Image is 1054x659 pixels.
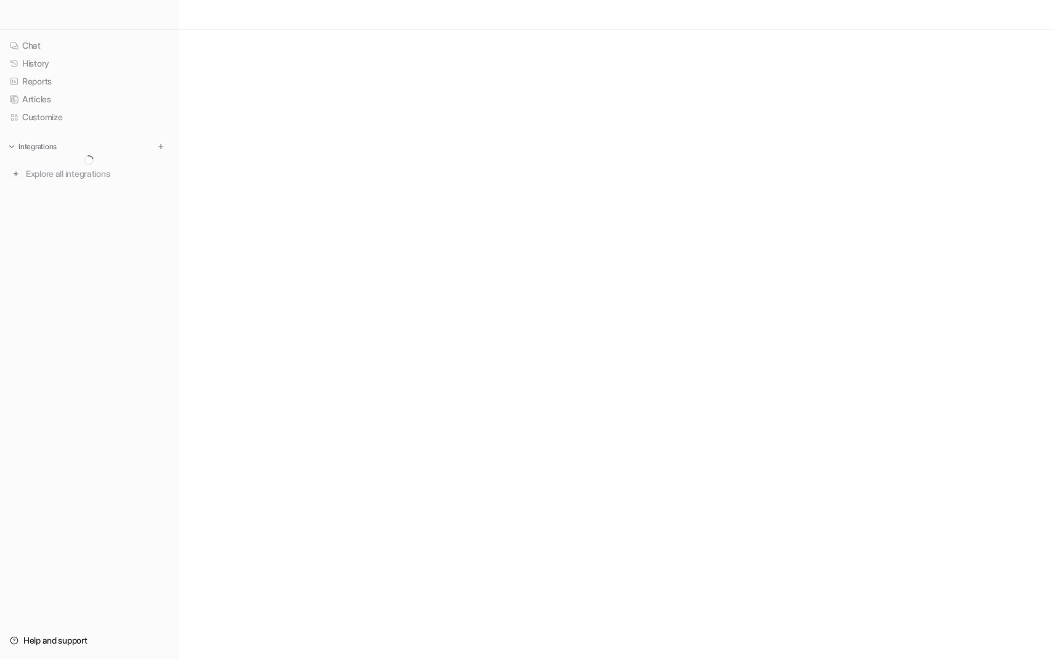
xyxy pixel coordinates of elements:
[10,168,22,180] img: explore all integrations
[18,142,57,152] p: Integrations
[5,37,172,54] a: Chat
[5,141,60,153] button: Integrations
[157,142,165,151] img: menu_add.svg
[5,165,172,182] a: Explore all integrations
[5,55,172,72] a: History
[7,142,16,151] img: expand menu
[5,73,172,90] a: Reports
[5,91,172,108] a: Articles
[26,164,167,184] span: Explore all integrations
[5,108,172,126] a: Customize
[5,632,172,649] a: Help and support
